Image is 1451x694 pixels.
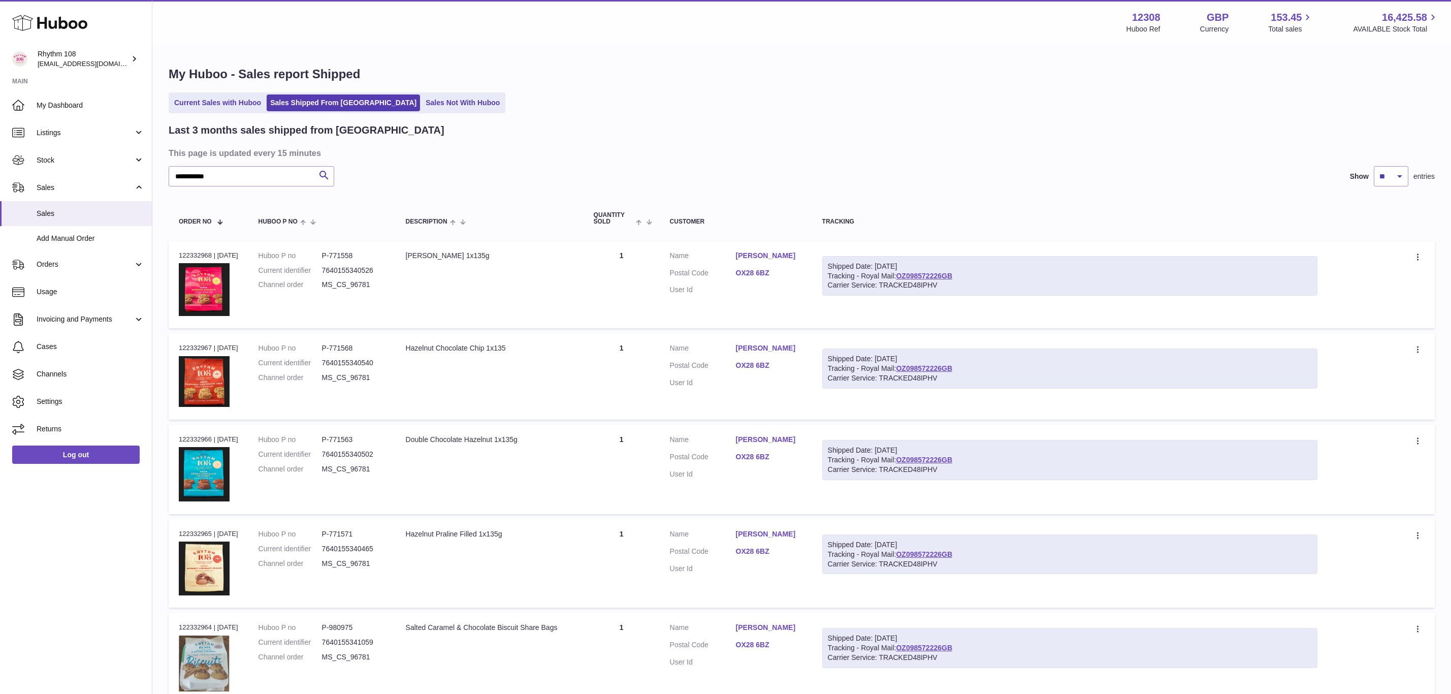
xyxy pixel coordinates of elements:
[670,343,736,356] dt: Name
[1268,11,1313,34] a: 153.45 Total sales
[822,256,1317,296] div: Tracking - Royal Mail:
[896,644,952,652] a: OZ098572226GB
[584,519,660,608] td: 1
[259,218,298,225] span: Huboo P no
[822,218,1317,225] div: Tracking
[322,373,385,383] dd: MS_CS_96781
[169,66,1435,82] h1: My Huboo - Sales report Shipped
[179,218,212,225] span: Order No
[822,534,1317,575] div: Tracking - Royal Mail:
[179,251,238,260] div: 122332968 | [DATE]
[322,464,385,474] dd: MS_CS_96781
[171,94,265,111] a: Current Sales with Huboo
[828,653,1312,663] div: Carrier Service: TRACKED48IPHV
[322,450,385,459] dd: 7640155340502
[37,183,134,193] span: Sales
[37,234,144,243] span: Add Manual Order
[37,424,144,434] span: Returns
[736,268,802,278] a: OX28 6BZ
[896,456,952,464] a: OZ098572226GB
[670,564,736,574] dt: User Id
[169,123,444,137] h2: Last 3 months sales shipped from [GEOGRAPHIC_DATA]
[736,640,802,650] a: OX28 6BZ
[670,268,736,280] dt: Postal Code
[584,333,660,419] td: 1
[1271,11,1302,24] span: 153.45
[1126,24,1160,34] div: Huboo Ref
[322,638,385,647] dd: 7640155341059
[670,623,736,635] dt: Name
[179,529,238,539] div: 122332965 | [DATE]
[1132,11,1160,24] strong: 12308
[736,343,802,353] a: [PERSON_NAME]
[670,285,736,295] dt: User Id
[896,272,952,280] a: OZ098572226GB
[736,547,802,556] a: OX28 6BZ
[12,51,27,67] img: orders@rhythm108.com
[736,435,802,445] a: [PERSON_NAME]
[1382,11,1427,24] span: 16,425.58
[828,559,1312,569] div: Carrier Service: TRACKED48IPHV
[322,358,385,368] dd: 7640155340540
[259,638,322,647] dt: Current identifier
[259,544,322,554] dt: Current identifier
[322,559,385,569] dd: MS_CS_96781
[37,287,144,297] span: Usage
[828,262,1312,271] div: Shipped Date: [DATE]
[1268,24,1313,34] span: Total sales
[259,373,322,383] dt: Channel order
[828,634,1312,643] div: Shipped Date: [DATE]
[670,529,736,542] dt: Name
[1200,24,1229,34] div: Currency
[179,447,230,501] img: 123081684746297.jpg
[267,94,420,111] a: Sales Shipped From [GEOGRAPHIC_DATA]
[322,623,385,633] dd: P-980975
[822,440,1317,480] div: Tracking - Royal Mail:
[822,628,1317,668] div: Tracking - Royal Mail:
[259,280,322,290] dt: Channel order
[169,147,1432,159] h3: This page is updated every 15 minutes
[670,251,736,263] dt: Name
[406,251,573,261] div: [PERSON_NAME] 1x135g
[259,435,322,445] dt: Huboo P no
[37,209,144,218] span: Sales
[259,450,322,459] dt: Current identifier
[38,59,149,68] span: [EMAIL_ADDRESS][DOMAIN_NAME]
[37,155,134,165] span: Stock
[322,652,385,662] dd: MS_CS_96781
[670,640,736,652] dt: Postal Code
[1353,24,1439,34] span: AVAILABLE Stock Total
[670,361,736,373] dt: Postal Code
[670,218,802,225] div: Customer
[594,212,634,225] span: Quantity Sold
[179,623,238,632] div: 122332964 | [DATE]
[259,464,322,474] dt: Channel order
[259,529,322,539] dt: Huboo P no
[896,364,952,372] a: OZ098572226GB
[37,128,134,138] span: Listings
[828,446,1312,455] div: Shipped Date: [DATE]
[179,542,230,595] img: 123081684746496.jpg
[896,550,952,558] a: OZ098572226GB
[322,529,385,539] dd: P-771571
[736,452,802,462] a: OX28 6BZ
[828,354,1312,364] div: Shipped Date: [DATE]
[670,378,736,388] dt: User Id
[736,623,802,633] a: [PERSON_NAME]
[259,266,322,275] dt: Current identifier
[670,435,736,447] dt: Name
[406,435,573,445] div: Double Chocolate Hazelnut 1x135g
[179,343,238,353] div: 122332967 | [DATE]
[179,636,230,692] img: 1713955972.JPG
[37,260,134,269] span: Orders
[670,469,736,479] dt: User Id
[259,251,322,261] dt: Huboo P no
[38,49,129,69] div: Rhythm 108
[670,452,736,464] dt: Postal Code
[422,94,503,111] a: Sales Not With Huboo
[259,559,322,569] dt: Channel order
[584,425,660,514] td: 1
[259,343,322,353] dt: Huboo P no
[37,369,144,379] span: Channels
[736,529,802,539] a: [PERSON_NAME]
